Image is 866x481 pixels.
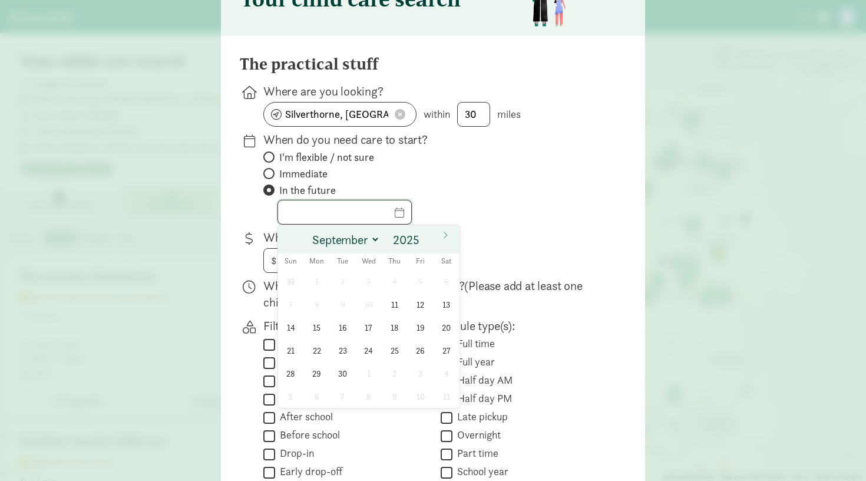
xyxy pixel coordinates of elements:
h4: The practical stuff [240,55,378,74]
p: When do you need care to start? [263,131,607,148]
label: School year [452,464,508,479]
p: What care schedule are you hoping for? [263,278,607,311]
span: Sun [278,258,304,265]
span: September 15, 2025 [305,316,328,339]
span: October 10, 2025 [409,385,432,408]
label: 2nd Shift / Swing shift [275,373,377,387]
span: September 22, 2025 [305,339,328,362]
span: September 29, 2025 [305,362,328,385]
span: October 11, 2025 [435,385,458,408]
span: Tue [330,258,356,265]
label: Overnight [452,428,501,442]
span: September 27, 2025 [435,339,458,362]
input: 0.00 [264,249,325,272]
label: Part time [452,446,498,460]
span: miles [497,107,521,121]
span: October 1, 2025 [357,362,380,385]
span: September 16, 2025 [331,316,354,339]
span: In the future [279,183,336,197]
span: September 20, 2025 [435,316,458,339]
span: October 6, 2025 [305,385,328,408]
span: September 23, 2025 [331,339,354,362]
span: September 13, 2025 [435,293,458,316]
span: I'm flexible / not sure [279,150,374,164]
label: Half day AM [452,373,513,387]
label: 1st Shift / Day shift [275,337,365,351]
span: Immediate [279,167,328,181]
label: 24 hour [275,355,313,369]
label: Half day PM [452,391,512,406]
label: Full time [452,337,495,351]
select: Month [308,230,380,249]
span: Sat [434,258,460,265]
span: October 4, 2025 [435,362,458,385]
span: September 18, 2025 [383,316,406,339]
span: Fri [408,258,434,265]
label: Full year [452,355,495,369]
span: within [424,107,450,121]
span: September 11, 2025 [383,293,406,316]
span: October 8, 2025 [357,385,380,408]
input: Year [389,232,427,248]
span: September 19, 2025 [409,316,432,339]
span: October 5, 2025 [279,385,302,408]
span: September 24, 2025 [357,339,380,362]
input: enter zipcode or address [264,103,416,126]
span: September 30, 2025 [331,362,354,385]
p: Where are you looking? [263,83,607,100]
span: Mon [304,258,330,265]
p: What is your maximum budget? [263,229,607,246]
span: September 21, 2025 [279,339,302,362]
label: After school [275,410,333,424]
span: September 25, 2025 [383,339,406,362]
label: 3rd Shift / Night shift [275,391,373,406]
span: September 12, 2025 [409,293,432,316]
label: Late pickup [452,410,508,424]
span: September 26, 2025 [409,339,432,362]
span: (Please add at least one child to your search to set a schedule) [263,278,583,310]
span: Wed [356,258,382,265]
span: Thu [382,258,408,265]
span: October 9, 2025 [383,385,406,408]
span: September 28, 2025 [279,362,302,385]
span: October 3, 2025 [409,362,432,385]
label: Drop-in [275,446,314,460]
label: Before school [275,428,340,442]
span: October 7, 2025 [331,385,354,408]
span: October 2, 2025 [383,362,406,385]
span: September 14, 2025 [279,316,302,339]
label: Early drop-off [275,464,342,479]
span: September 17, 2025 [357,316,380,339]
p: Filter my search by the following schedule type(s): [263,318,607,334]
